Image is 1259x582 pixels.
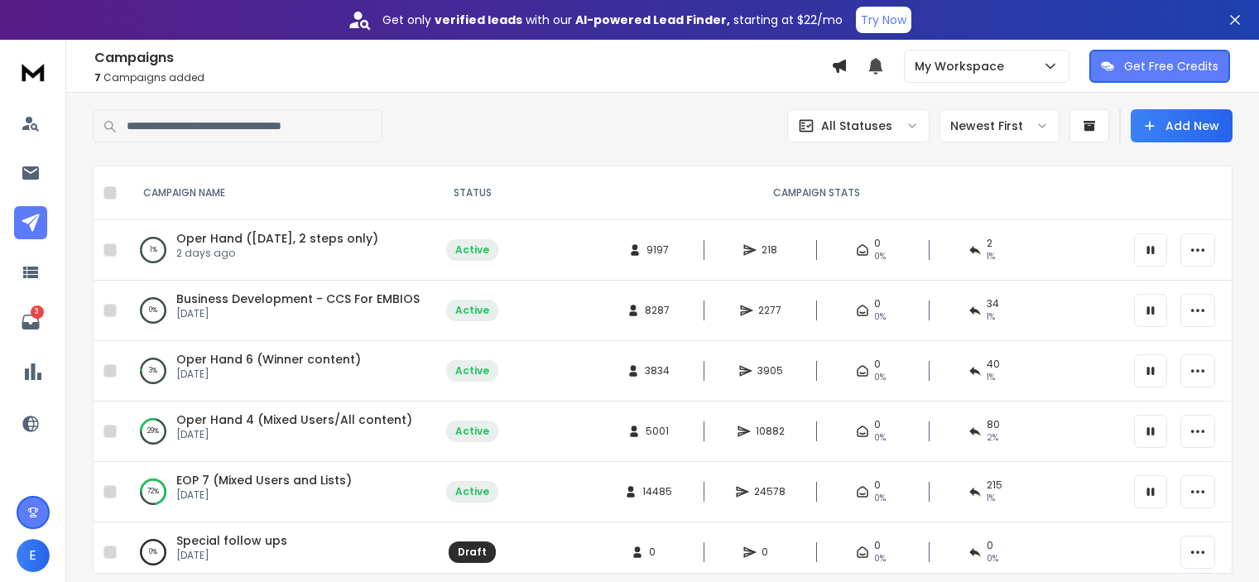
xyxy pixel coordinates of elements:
p: 3 [31,305,44,319]
span: 215 [987,479,1002,492]
span: 1 % [987,371,995,384]
td: 3%Oper Hand 6 (Winner content)[DATE] [123,341,436,402]
h1: Campaigns [94,48,831,68]
button: Get Free Credits [1089,50,1230,83]
span: 0% [874,552,886,565]
p: Try Now [861,12,906,28]
span: 1 % [987,492,995,505]
a: Special follow ups [176,532,287,549]
span: 0% [874,250,886,263]
span: 0% [874,371,886,384]
span: 0 [874,418,881,431]
p: [DATE] [176,368,361,381]
p: 2 days ago [176,247,378,260]
button: E [17,539,50,572]
span: 0% [874,492,886,505]
a: Oper Hand 4 (Mixed Users/All content) [176,411,412,428]
th: STATUS [436,166,508,220]
div: Active [455,304,489,317]
span: 2 % [987,431,998,445]
p: Get Free Credits [1124,58,1218,75]
span: 0 [874,297,881,310]
td: 72%EOP 7 (Mixed Users and Lists)[DATE] [123,462,436,522]
span: 0 [762,546,778,559]
span: 2277 [758,304,781,317]
span: 0 [987,539,993,552]
span: 5001 [646,425,669,438]
span: 34 [987,297,999,310]
p: Get only with our starting at $22/mo [382,12,843,28]
p: 0 % [149,302,157,319]
strong: verified leads [435,12,522,28]
p: [DATE] [176,549,287,562]
a: Oper Hand ([DATE], 2 steps only) [176,230,378,247]
p: 29 % [147,423,159,440]
span: 9197 [646,243,669,257]
span: 1 % [987,250,995,263]
span: 3834 [645,364,670,378]
div: Draft [458,546,487,559]
th: CAMPAIGN STATS [508,166,1124,220]
span: 40 [987,358,1000,371]
a: Business Development - CCS For EMBIOS [176,291,420,307]
p: 3 % [149,363,157,379]
span: 14485 [642,485,672,498]
p: All Statuses [821,118,892,134]
span: 0% [874,431,886,445]
span: 0 [874,479,881,492]
td: 0%Business Development - CCS For EMBIOS[DATE] [123,281,436,341]
span: 2 [987,237,992,250]
span: 10882 [756,425,785,438]
strong: AI-powered Lead Finder, [575,12,730,28]
span: 0 [874,237,881,250]
a: Oper Hand 6 (Winner content) [176,351,361,368]
span: 80 [987,418,1000,431]
button: Newest First [939,109,1060,142]
span: 24578 [754,485,786,498]
span: 3905 [757,364,783,378]
span: 0% [987,552,998,565]
div: Active [455,364,489,378]
p: 1 % [150,242,157,258]
button: Try Now [856,7,911,33]
p: Campaigns added [94,71,831,84]
span: 0% [874,310,886,324]
p: [DATE] [176,428,412,441]
span: 218 [762,243,778,257]
p: [DATE] [176,488,352,502]
div: Active [455,425,489,438]
img: logo [17,56,50,87]
p: [DATE] [176,307,420,320]
span: 0 [874,539,881,552]
a: EOP 7 (Mixed Users and Lists) [176,472,352,488]
span: 0 [649,546,666,559]
span: 0 [874,358,881,371]
div: Active [455,243,489,257]
div: Active [455,485,489,498]
p: 72 % [147,483,159,500]
span: 7 [94,70,101,84]
td: 1%Oper Hand ([DATE], 2 steps only)2 days ago [123,220,436,281]
p: My Workspace [915,58,1011,75]
button: Add New [1131,109,1233,142]
span: 8287 [645,304,670,317]
a: 3 [14,305,47,339]
span: 1 % [987,310,995,324]
td: 29%Oper Hand 4 (Mixed Users/All content)[DATE] [123,402,436,462]
p: 0 % [149,544,157,560]
th: CAMPAIGN NAME [123,166,436,220]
